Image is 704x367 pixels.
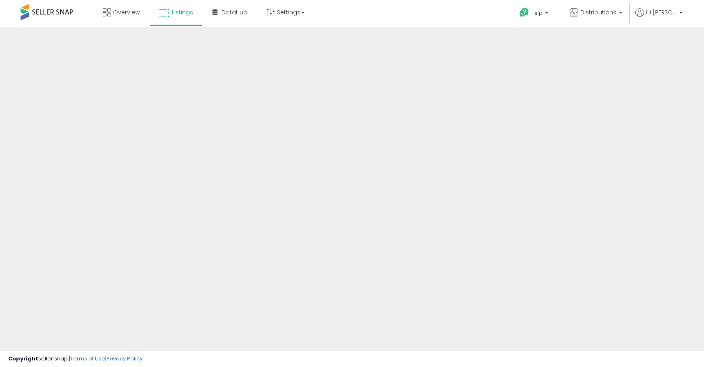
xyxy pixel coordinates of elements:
[646,8,677,16] span: Hi [PERSON_NAME]
[531,9,542,16] span: Help
[635,8,683,27] a: Hi [PERSON_NAME]
[519,7,529,18] i: Get Help
[172,8,193,16] span: Listings
[580,8,616,16] span: DistributionX
[513,1,556,27] a: Help
[113,8,140,16] span: Overview
[8,355,38,362] strong: Copyright
[70,355,105,362] a: Terms of Use
[222,8,247,16] span: DataHub
[106,355,143,362] a: Privacy Policy
[8,355,143,363] div: seller snap | |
